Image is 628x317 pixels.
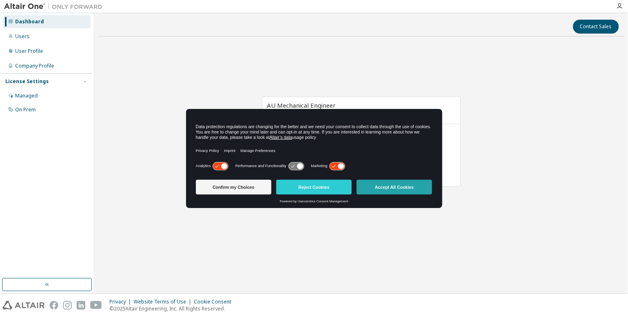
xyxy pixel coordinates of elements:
[109,305,236,312] p: © 2025 Altair Engineering, Inc. All Rights Reserved.
[63,301,72,310] img: instagram.svg
[194,299,236,305] div: Cookie Consent
[15,33,30,40] div: Users
[109,299,134,305] div: Privacy
[134,299,194,305] div: Website Terms of Use
[4,2,107,11] img: Altair One
[15,63,54,69] div: Company Profile
[2,301,45,310] img: altair_logo.svg
[90,301,102,310] img: youtube.svg
[15,93,38,99] div: Managed
[5,78,49,85] div: License Settings
[77,301,85,310] img: linkedin.svg
[15,106,36,113] div: On Prem
[50,301,58,310] img: facebook.svg
[267,101,336,109] span: AU Mechanical Engineer
[15,18,44,25] div: Dashboard
[573,20,619,34] button: Contact Sales
[15,48,43,54] div: User Profile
